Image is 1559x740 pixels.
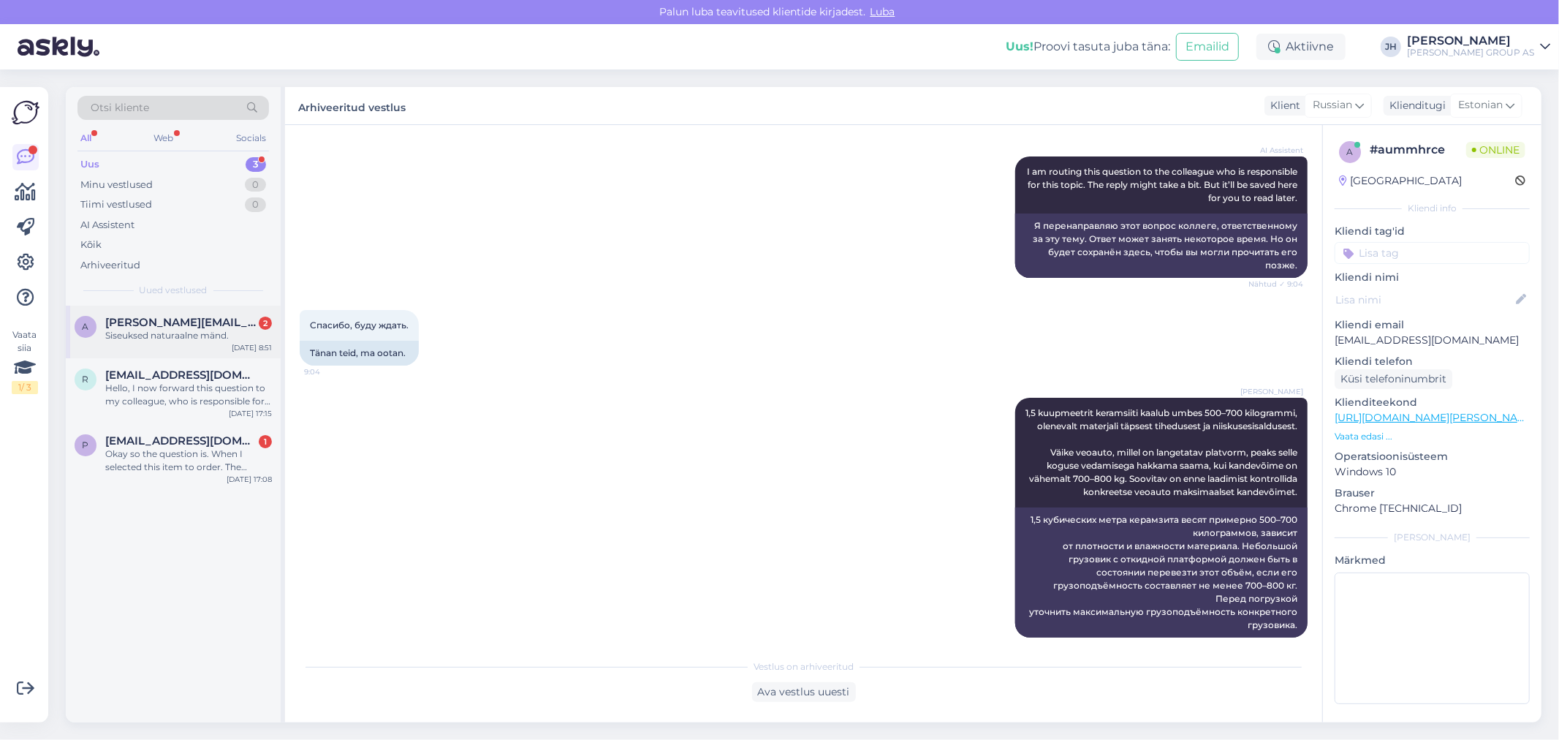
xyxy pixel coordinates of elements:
[1335,531,1530,544] div: [PERSON_NAME]
[310,320,409,331] span: Спасибо, буду ждать.
[1384,98,1446,113] div: Klienditugi
[1006,39,1033,53] b: Uus!
[1335,242,1530,264] input: Lisa tag
[1335,292,1513,308] input: Lisa nimi
[77,129,94,148] div: All
[105,316,257,329] span: allan.estonia@gmail.com
[1027,166,1300,203] span: I am routing this question to the colleague who is responsible for this topic. The reply might ta...
[80,218,134,233] div: AI Assistent
[1407,47,1534,58] div: [PERSON_NAME] GROUP AS
[1248,279,1303,290] span: Nähtud ✓ 9:04
[1370,141,1466,159] div: # aummhrce
[245,197,266,212] div: 0
[1015,214,1308,278] div: Я перенаправляю этот вопрос коллеге, ответственному за эту тему. Ответ может занять некоторое вре...
[83,321,89,332] span: a
[151,129,177,148] div: Web
[233,129,269,148] div: Socials
[1240,386,1303,397] span: [PERSON_NAME]
[1335,333,1530,348] p: [EMAIL_ADDRESS][DOMAIN_NAME]
[1335,411,1536,424] a: [URL][DOMAIN_NAME][PERSON_NAME]
[83,374,89,385] span: r
[246,157,266,172] div: 3
[259,435,272,448] div: 1
[12,381,38,394] div: 1 / 3
[752,682,856,702] div: Ava vestlus uuesti
[105,434,257,448] span: Palliserart@gmail.com
[1256,34,1346,60] div: Aktiivne
[1025,407,1300,497] span: 1,5 kuupmeetrit keramsiiti kaalub umbes 500–700 kilogrammi, olenevalt materjali täpsest tiheduses...
[229,408,272,419] div: [DATE] 17:15
[80,238,102,252] div: Kõik
[1335,354,1530,369] p: Kliendi telefon
[245,178,266,192] div: 0
[1015,507,1308,638] div: 1,5 кубических метра керамзита весят примерно 500–700 килограммов, зависит от плотности и влажнос...
[1347,146,1354,157] span: a
[83,439,89,450] span: P
[1335,486,1530,501] p: Brauser
[80,258,140,273] div: Arhiveeritud
[1458,97,1503,113] span: Estonian
[232,342,272,353] div: [DATE] 8:51
[1335,501,1530,516] p: Chrome [TECHNICAL_ID]
[1466,142,1525,158] span: Online
[1335,202,1530,215] div: Kliendi info
[1407,35,1534,47] div: [PERSON_NAME]
[866,5,900,18] span: Luba
[140,284,208,297] span: Uued vestlused
[1381,37,1401,57] div: JH
[1335,369,1452,389] div: Küsi telefoninumbrit
[1335,224,1530,239] p: Kliendi tag'id
[1335,449,1530,464] p: Operatsioonisüsteem
[1335,270,1530,285] p: Kliendi nimi
[1407,35,1550,58] a: [PERSON_NAME][PERSON_NAME] GROUP AS
[304,366,359,377] span: 9:04
[80,197,152,212] div: Tiimi vestlused
[91,100,149,116] span: Otsi kliente
[259,317,272,330] div: 2
[1176,33,1239,61] button: Emailid
[300,341,419,366] div: Tänan teid, ma ootan.
[1335,430,1530,443] p: Vaata edasi ...
[1335,553,1530,568] p: Märkmed
[298,96,406,116] label: Arhiveeritud vestlus
[1313,97,1352,113] span: Russian
[105,448,272,474] div: Okay so the question is. When I selected this item to order. The picture shows a wall plug versio...
[105,329,272,342] div: Siseuksed naturaalne mänd.
[80,157,99,172] div: Uus
[1264,98,1300,113] div: Klient
[80,178,153,192] div: Minu vestlused
[1339,173,1462,189] div: [GEOGRAPHIC_DATA]
[1335,395,1530,410] p: Klienditeekond
[12,99,39,127] img: Askly Logo
[754,660,854,673] span: Vestlus on arhiveeritud
[227,474,272,485] div: [DATE] 17:08
[1335,317,1530,333] p: Kliendi email
[1006,38,1170,56] div: Proovi tasuta juba täna:
[1248,145,1303,156] span: AI Assistent
[12,328,38,394] div: Vaata siia
[1335,464,1530,480] p: Windows 10
[105,369,257,382] span: raido@arctic.ee
[105,382,272,408] div: Hello, I now forward this question to my colleague, who is responsible for this. The reply will b...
